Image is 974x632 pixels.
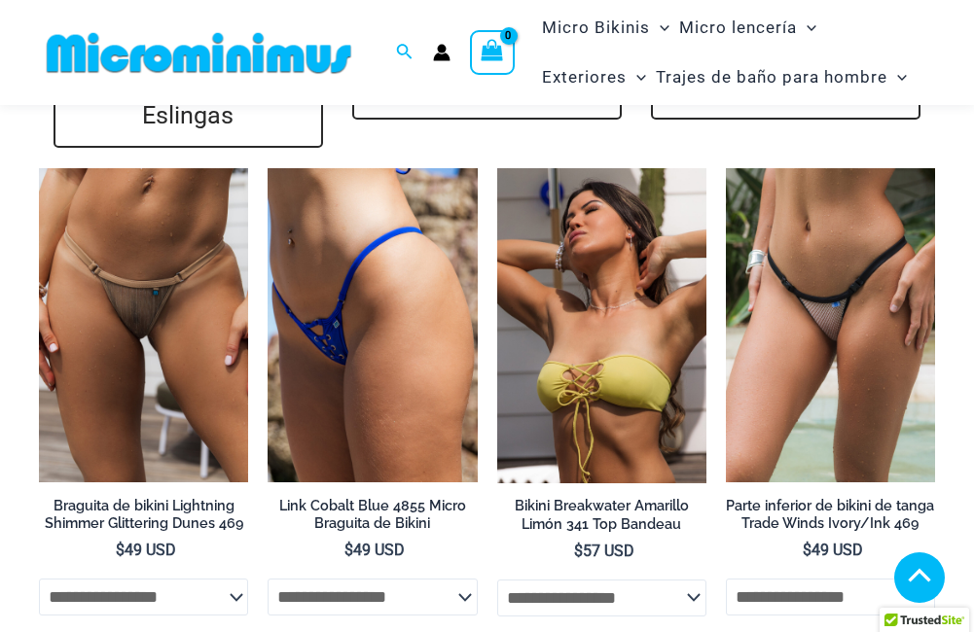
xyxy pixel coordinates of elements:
a: Rompeolas Amarillo Limón 341 cabestro 01Breakwater Lemon Yellow 341 halter 4956 Short 06Breakwate... [497,168,706,482]
img: Link Azul Cobalto 4855 Parte inferior 01 [268,168,477,482]
font: Trajes de baño para hombre [656,67,887,87]
bdi: 57 USD [574,542,634,560]
bdi: 49 USD [803,541,863,559]
font: Exteriores [542,67,627,87]
bdi: 49 USD [116,541,176,559]
span: $ [803,541,812,559]
span: $ [344,541,353,559]
h2: Link Cobalt Blue 4855 Micro Braguita de Bikini [268,497,477,533]
h2: Parte inferior de bikini de tanga Trade Winds Ivory/Ink 469 [726,497,935,533]
img: MM SHOP LOGO PLANO [39,31,359,75]
bdi: 49 USD [344,541,405,559]
span: Alternar menú [627,53,646,102]
a: Link Azul Cobalto 4855 Parte inferior 01Link Cobalt Blue 4855 Bottom 02Link Cobalt Blue 4855 Bott... [268,168,477,482]
span: $ [574,542,583,560]
h2: Bikini Breakwater Amarillo Limón 341 Top Bandeau [497,497,706,533]
a: ExterioresMenu ToggleAlternar menú [537,53,651,102]
a: Micro lenceríaMenu ToggleAlternar menú [674,3,821,53]
a: Trajes de baño para hombreMenu ToggleAlternar menú [651,53,912,102]
span: $ [116,541,125,559]
a: Tanga IvoryInk 469 de Trade Winds 01Trade Winds IvoryInk 317 Top 469 Thong 06Trade Winds IvoryInk... [726,168,935,482]
img: Tanga Lightning Shimmer Glittering Dunes 469 01 [39,168,248,482]
a: Braguita de bikini Lightning Shimmer Glittering Dunes 469 [39,497,248,541]
a: Tanga Lightning Shimmer Glittering Dunes 469 01Lightning Shimmer Glittering Dunes 317 Tri Top 469... [39,168,248,482]
a: Eslingas [54,83,323,148]
h2: Braguita de bikini Lightning Shimmer Glittering Dunes 469 [39,497,248,533]
a: Enlace del icono de búsqueda [396,41,414,65]
a: Parte inferior de bikini de tanga Trade Winds Ivory/Ink 469 [726,497,935,541]
img: Rompeolas Amarillo Limón 341 cabestro 01 [497,168,706,482]
img: Tanga IvoryInk 469 de Trade Winds 01 [726,168,935,482]
a: Link Cobalt Blue 4855 Micro Braguita de Bikini [268,497,477,541]
span: Alternar menú [650,3,669,53]
span: Alternar menú [797,3,816,53]
a: Micro BikinisMenu ToggleAlternar menú [537,3,674,53]
a: Ver carrito de compras, vacío [470,30,515,75]
span: Alternar menú [887,53,907,102]
a: Enlace del icono de la cuenta [433,44,451,61]
font: Micro lencería [679,18,797,37]
font: Micro Bikinis [542,18,650,37]
a: Bikini Breakwater Amarillo Limón 341 Top Bandeau [497,497,706,541]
